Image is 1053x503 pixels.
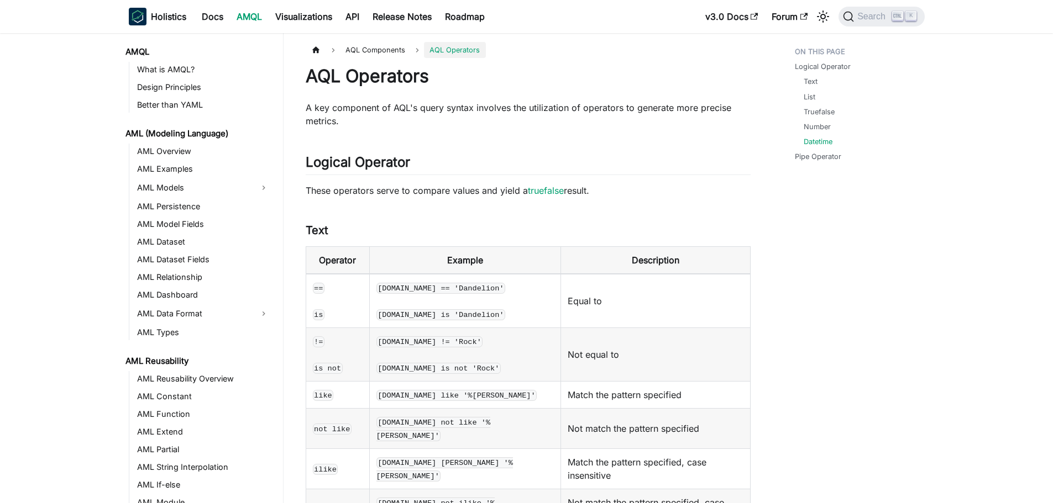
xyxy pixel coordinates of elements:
[129,8,186,25] a: HolisticsHolistics
[366,8,438,25] a: Release Notes
[376,336,483,347] code: [DOMAIN_NAME] != 'Rock'
[376,309,506,320] code: [DOMAIN_NAME] is 'Dandelion'
[560,274,750,328] td: Equal to
[839,7,924,27] button: Search (Ctrl+K)
[376,417,491,441] code: [DOMAIN_NAME] not like '%[PERSON_NAME]'
[560,409,750,449] td: Not match the pattern specified
[134,161,274,177] a: AML Examples
[230,8,269,25] a: AMQL
[134,80,274,95] a: Design Principles
[313,283,325,294] code: ==
[269,8,339,25] a: Visualizations
[804,121,831,132] a: Number
[134,62,274,77] a: What is AMQL?
[306,42,751,58] nav: Breadcrumbs
[306,224,751,237] h3: Text
[134,252,274,267] a: AML Dataset Fields
[122,126,274,141] a: AML (Modeling Language)
[339,8,366,25] a: API
[560,449,750,489] td: Match the pattern specified, case insensitive
[313,363,343,374] code: is not
[306,154,751,175] h2: Logical Operator
[151,10,186,23] b: Holistics
[134,199,274,214] a: AML Persistence
[438,8,491,25] a: Roadmap
[254,305,274,322] button: Expand sidebar category 'AML Data Format'
[195,8,230,25] a: Docs
[134,269,274,285] a: AML Relationship
[376,283,506,294] code: [DOMAIN_NAME] == 'Dandelion'
[560,247,750,274] th: Description
[254,179,274,197] button: Expand sidebar category 'AML Models'
[134,389,274,404] a: AML Constant
[905,11,916,21] kbd: K
[804,136,832,147] a: Datetime
[122,353,274,369] a: AML Reusability
[369,247,560,274] th: Example
[560,328,750,382] td: Not equal to
[134,216,274,232] a: AML Model Fields
[795,151,841,162] a: Pipe Operator
[122,44,274,60] a: AMQL
[854,12,892,22] span: Search
[376,390,537,401] code: [DOMAIN_NAME] like '%[PERSON_NAME]'
[306,101,751,128] p: A key component of AQL's query syntax involves the utilization of operators to generate more prec...
[134,234,274,250] a: AML Dataset
[313,390,334,401] code: like
[313,423,352,435] code: not like
[528,185,564,196] a: truefalse
[560,382,750,409] td: Match the pattern specified
[814,8,832,25] button: Switch between dark and light mode (currently light mode)
[804,107,835,117] a: Truefalse
[134,287,274,303] a: AML Dashboard
[134,406,274,422] a: AML Function
[313,464,338,475] code: ilike
[313,309,325,320] code: is
[306,42,327,58] a: Home page
[134,477,274,493] a: AML If-else
[134,325,274,340] a: AML Types
[804,92,815,102] a: List
[129,8,146,25] img: Holistics
[134,442,274,457] a: AML Partial
[118,33,284,503] nav: Docs sidebar
[424,42,485,58] span: AQL Operators
[376,363,501,374] code: [DOMAIN_NAME] is not 'Rock'
[699,8,765,25] a: v3.0 Docs
[306,65,751,87] h1: AQL Operators
[134,144,274,159] a: AML Overview
[306,184,751,197] p: These operators serve to compare values and yield a result.
[134,97,274,113] a: Better than YAML
[134,459,274,475] a: AML String Interpolation
[134,305,254,322] a: AML Data Format
[134,179,254,197] a: AML Models
[313,336,325,347] code: !=
[765,8,814,25] a: Forum
[134,371,274,386] a: AML Reusability Overview
[376,457,513,481] code: [DOMAIN_NAME] [PERSON_NAME] '%[PERSON_NAME]'
[306,247,369,274] th: Operator
[134,424,274,440] a: AML Extend
[795,61,851,72] a: Logical Operator
[804,76,818,87] a: Text
[340,42,411,58] span: AQL Components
